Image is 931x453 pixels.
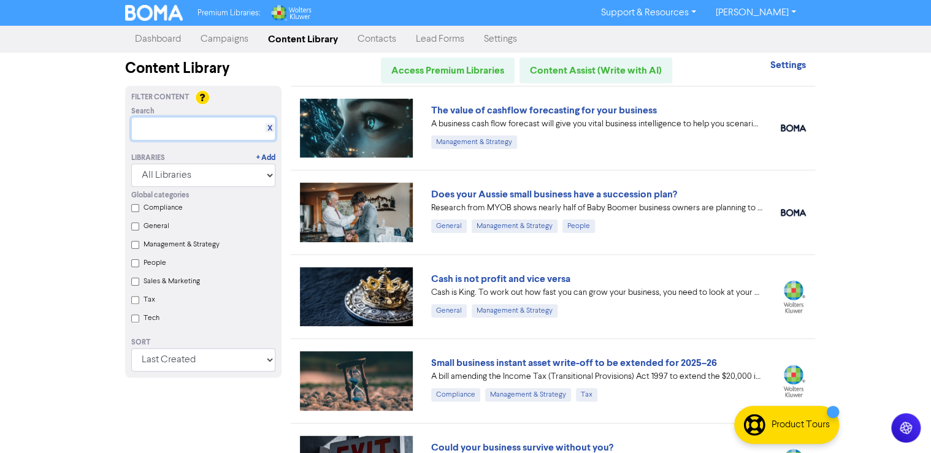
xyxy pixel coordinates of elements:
[431,370,762,383] div: A bill amending the Income Tax (Transitional Provisions) Act 1997 to extend the $20,000 instant a...
[197,9,260,17] span: Premium Libraries:
[781,209,806,216] img: boma
[870,394,931,453] iframe: Chat Widget
[125,27,191,51] a: Dashboard
[131,92,275,103] div: Filter Content
[706,3,806,23] a: [PERSON_NAME]
[348,27,406,51] a: Contacts
[191,27,258,51] a: Campaigns
[472,304,557,318] div: Management & Strategy
[431,135,517,149] div: Management & Strategy
[472,219,557,233] div: Management & Strategy
[144,202,183,213] label: Compliance
[770,61,806,70] a: Settings
[431,202,762,215] div: Research from MYOB shows nearly half of Baby Boomer business owners are planning to exit in the n...
[144,276,200,287] label: Sales & Marketing
[431,188,677,200] a: Does your Aussie small business have a succession plan?
[125,5,183,21] img: BOMA Logo
[474,27,527,51] a: Settings
[781,365,806,397] img: wolters_kluwer
[576,388,597,402] div: Tax
[431,304,467,318] div: General
[770,59,806,71] strong: Settings
[431,104,657,116] a: The value of cashflow forecasting for your business
[431,219,467,233] div: General
[591,3,706,23] a: Support & Resources
[562,219,595,233] div: People
[431,286,762,299] div: Cash is King. To work out how fast you can grow your business, you need to look at your projected...
[406,27,474,51] a: Lead Forms
[131,106,155,117] span: Search
[267,124,272,133] a: X
[144,239,220,250] label: Management & Strategy
[519,58,672,83] a: Content Assist (Write with AI)
[125,58,282,80] div: Content Library
[431,118,762,131] div: A business cash flow forecast will give you vital business intelligence to help you scenario-plan...
[781,280,806,313] img: wolterskluwer
[431,357,717,369] a: Small business instant asset write-off to be extended for 2025–26
[144,257,166,268] label: People
[431,273,570,285] a: Cash is not profit and vice versa
[781,124,806,132] img: boma_accounting
[431,388,480,402] div: Compliance
[131,337,275,348] div: Sort
[131,190,275,201] div: Global categories
[381,58,515,83] a: Access Premium Libraries
[270,5,312,21] img: Wolters Kluwer
[131,153,165,164] div: Libraries
[144,313,159,324] label: Tech
[144,221,169,232] label: General
[256,153,275,164] a: + Add
[258,27,348,51] a: Content Library
[485,388,571,402] div: Management & Strategy
[144,294,155,305] label: Tax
